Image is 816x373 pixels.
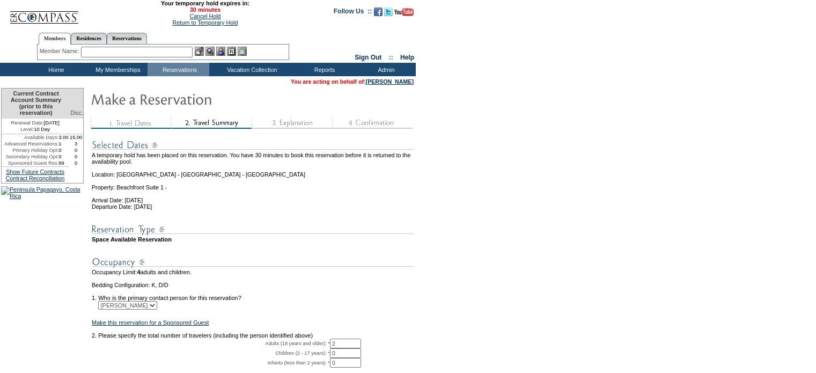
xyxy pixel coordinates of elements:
[69,153,83,160] td: 0
[137,269,140,275] span: 4
[195,47,204,56] img: b_edit.gif
[92,339,330,348] td: Adults (18 years and older): *
[69,160,83,166] td: 0
[173,19,238,26] a: Return to Temporary Hold
[92,255,414,269] img: subTtlOccupancy.gif
[92,269,414,275] td: Occupancy Limit: adults and children.
[238,47,247,56] img: b_calculator.gif
[389,54,393,61] span: ::
[148,63,209,76] td: Reservations
[69,147,83,153] td: 0
[355,54,381,61] a: Sign Out
[69,141,83,147] td: 3
[58,160,69,166] td: 99
[205,47,215,56] img: View
[1,186,84,199] img: Peninsula Papagayo, Costa Rica
[92,348,330,358] td: Children (2 - 17 years): *
[11,120,43,126] span: Renewal Date:
[334,6,372,19] td: Follow Us ::
[292,63,354,76] td: Reports
[86,63,148,76] td: My Memberships
[58,153,69,160] td: 0
[2,126,69,134] td: 10 Day
[92,319,209,326] a: Make this reservation for a Sponsored Guest
[6,169,64,175] a: Show Future Contracts
[92,152,414,165] td: A temporary hold has been placed on this reservation. You have 30 minutes to book this reservatio...
[91,88,305,109] img: Make Reservation
[92,288,414,301] td: 1. Who is the primary contact person for this reservation?
[2,89,69,119] td: Current Contract Account Summary (prior to this reservation)
[394,8,414,16] img: Subscribe to our YouTube Channel
[58,147,69,153] td: 0
[2,153,58,160] td: Secondary Holiday Opt:
[374,8,383,16] img: Become our fan on Facebook
[2,160,58,166] td: Sponsored Guest Res:
[24,63,86,76] td: Home
[189,13,220,19] a: Cancel Hold
[92,203,414,210] td: Departure Date: [DATE]
[92,138,414,152] img: subTtlSelectedDates.gif
[92,282,414,288] td: Bedding Configuration: K, D/D
[332,118,413,129] img: step4_state1.gif
[20,126,34,133] span: Level:
[92,178,414,191] td: Property: Beachfront Suite 1 -
[252,118,332,129] img: step3_state1.gif
[70,109,83,116] span: Disc.
[40,47,81,56] div: Member Name:
[374,11,383,17] a: Become our fan on Facebook
[6,175,65,181] a: Contract Reconciliation
[384,11,393,17] a: Follow us on Twitter
[92,191,414,203] td: Arrival Date: [DATE]
[227,47,236,56] img: Reservations
[354,63,416,76] td: Admin
[92,165,414,178] td: Location: [GEOGRAPHIC_DATA] - [GEOGRAPHIC_DATA] - [GEOGRAPHIC_DATA]
[71,33,107,44] a: Residences
[2,141,58,147] td: Advanced Reservations:
[384,8,393,16] img: Follow us on Twitter
[84,6,326,13] span: 30 minutes
[2,119,69,126] td: [DATE]
[2,147,58,153] td: Primary Holiday Opt:
[92,236,414,243] td: Space Available Reservation
[107,33,147,44] a: Reservations
[69,134,83,141] td: 15.00
[400,54,414,61] a: Help
[9,2,79,24] img: Compass Home
[394,11,414,17] a: Subscribe to our YouTube Channel
[171,118,252,129] img: step2_state2.gif
[92,223,414,236] img: subTtlResType.gif
[58,141,69,147] td: 1
[58,134,69,141] td: 3.00
[39,33,71,45] a: Members
[216,47,225,56] img: Impersonate
[92,332,414,339] td: 2. Please specify the total number of travelers (including the person identified above)
[91,118,171,129] img: step1_state3.gif
[366,78,414,85] a: [PERSON_NAME]
[291,78,414,85] span: You are acting on behalf of:
[92,358,330,368] td: Infants (less than 2 years): *
[2,134,58,141] td: Available Days:
[209,63,292,76] td: Vacation Collection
